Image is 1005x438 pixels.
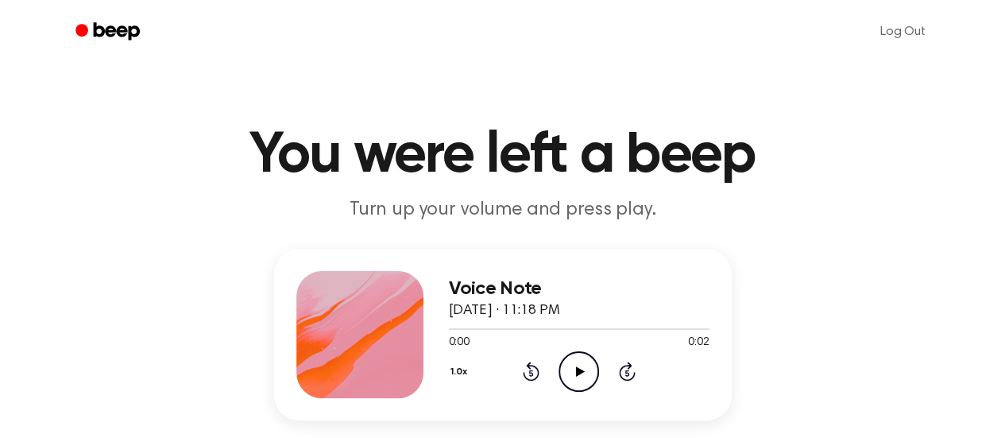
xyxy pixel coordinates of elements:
p: Turn up your volume and press play. [198,197,808,223]
a: Beep [64,17,154,48]
span: 0:02 [688,335,709,351]
span: 0:00 [449,335,470,351]
h3: Voice Note [449,278,709,300]
a: Log Out [864,13,941,51]
span: [DATE] · 11:18 PM [449,304,560,318]
button: 1.0x [449,359,474,386]
h1: You were left a beep [96,127,910,184]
